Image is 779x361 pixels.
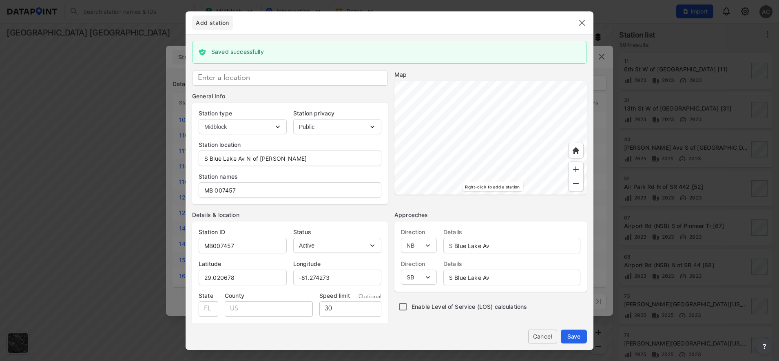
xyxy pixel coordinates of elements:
label: Station privacy [293,109,381,117]
div: Map [394,71,587,79]
span: Cancel [535,332,551,341]
div: Details & location [192,211,388,219]
button: Cancel [528,330,557,343]
div: General Info [192,92,388,100]
div: Approaches [394,211,587,219]
label: Details [443,228,580,236]
img: close.efbf2170.svg [577,18,587,28]
span: Optional [359,292,381,301]
span: Add station [192,19,233,27]
img: saved_successfully.cf34508e.svg [199,49,206,56]
button: more [756,338,772,354]
label: Status [293,228,381,236]
label: Details [443,260,580,268]
div: full width tabs example [192,16,233,30]
span: ? [761,341,768,351]
input: Enter a location [192,71,388,86]
label: Longitude [293,260,381,268]
label: Direction [401,228,437,236]
label: Speed limit [319,292,350,300]
button: Save [561,330,587,343]
label: Station names [199,173,381,181]
label: Latitude [199,260,287,268]
label: Saved successfully [211,48,264,55]
label: State [199,292,218,300]
label: Station location [199,141,381,149]
label: Station ID [199,228,287,236]
label: Direction [401,260,437,268]
label: County [225,292,313,300]
label: Station type [199,109,287,117]
span: Save [567,332,580,341]
div: Enable Level of Service (LOS) calculations [394,298,590,315]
